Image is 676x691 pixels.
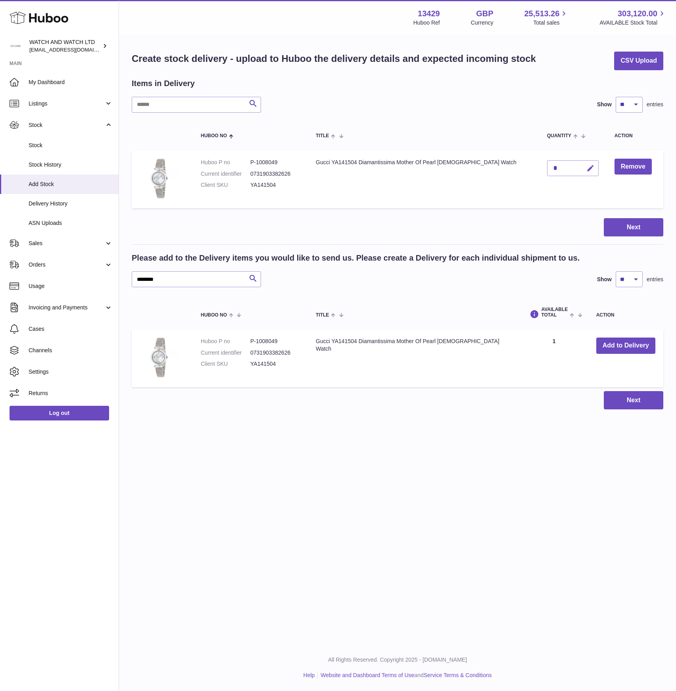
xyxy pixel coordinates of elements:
[29,282,113,290] span: Usage
[250,349,300,357] dd: 0731903382626
[201,313,227,318] span: Huboo no
[618,8,657,19] span: 303,120.00
[308,330,520,387] td: Gucci YA141504 Diamantissima Mother Of Pearl [DEMOGRAPHIC_DATA] Watch
[132,52,536,65] h1: Create stock delivery - upload to Huboo the delivery details and expected incoming stock
[520,330,588,387] td: 1
[201,360,250,368] dt: Client SKU
[29,180,113,188] span: Add Stock
[201,349,250,357] dt: Current identifier
[29,304,104,311] span: Invoicing and Payments
[599,8,666,27] a: 303,120.00 AVAILABLE Stock Total
[201,181,250,189] dt: Client SKU
[308,151,539,208] td: Gucci YA141504 Diamantissima Mother Of Pearl [DEMOGRAPHIC_DATA] Watch
[250,360,300,368] dd: YA141504
[201,133,227,138] span: Huboo no
[597,101,612,108] label: Show
[29,100,104,107] span: Listings
[125,656,670,664] p: All Rights Reserved. Copyright 2025 - [DOMAIN_NAME]
[29,347,113,354] span: Channels
[604,218,663,237] button: Next
[316,133,329,138] span: Title
[647,276,663,283] span: entries
[524,8,559,19] span: 25,513.26
[201,170,250,178] dt: Current identifier
[599,19,666,27] span: AVAILABLE Stock Total
[140,338,179,377] img: Gucci YA141504 Diamantissima Mother Of Pearl Ladies Watch
[29,79,113,86] span: My Dashboard
[29,261,104,269] span: Orders
[250,338,300,345] dd: P-1008049
[318,672,492,679] li: and
[29,161,113,169] span: Stock History
[541,307,568,317] span: AVAILABLE Total
[132,253,580,263] h2: Please add to the Delivery items you would like to send us. Please create a Delivery for each ind...
[250,170,300,178] dd: 0731903382626
[140,159,179,198] img: Gucci YA141504 Diamantissima Mother Of Pearl Ladies Watch
[547,133,571,138] span: Quantity
[615,159,652,175] button: Remove
[524,8,568,27] a: 25,513.26 Total sales
[413,19,440,27] div: Huboo Ref
[201,338,250,345] dt: Huboo P no
[250,181,300,189] dd: YA141504
[597,276,612,283] label: Show
[476,8,493,19] strong: GBP
[29,142,113,149] span: Stock
[303,672,315,678] a: Help
[316,313,329,318] span: Title
[250,159,300,166] dd: P-1008049
[29,240,104,247] span: Sales
[614,52,663,70] button: CSV Upload
[29,390,113,397] span: Returns
[647,101,663,108] span: entries
[29,200,113,207] span: Delivery History
[596,338,655,354] button: Add to Delivery
[29,325,113,333] span: Cases
[132,78,195,89] h2: Items in Delivery
[10,40,21,52] img: baris@watchandwatch.co.uk
[29,46,117,53] span: [EMAIL_ADDRESS][DOMAIN_NAME]
[418,8,440,19] strong: 13429
[604,391,663,410] button: Next
[29,368,113,376] span: Settings
[201,159,250,166] dt: Huboo P no
[321,672,414,678] a: Website and Dashboard Terms of Use
[29,219,113,227] span: ASN Uploads
[471,19,494,27] div: Currency
[29,38,101,54] div: WATCH AND WATCH LTD
[533,19,568,27] span: Total sales
[596,313,655,318] div: Action
[424,672,492,678] a: Service Terms & Conditions
[10,406,109,420] a: Log out
[29,121,104,129] span: Stock
[615,133,655,138] div: Action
